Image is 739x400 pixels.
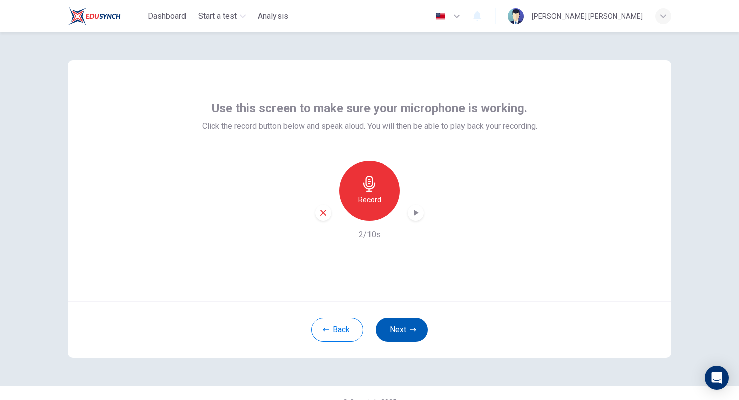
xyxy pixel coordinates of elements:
[376,318,428,342] button: Next
[358,194,381,206] h6: Record
[311,318,363,342] button: Back
[148,10,186,22] span: Dashboard
[212,100,527,116] span: Use this screen to make sure your microphone is working.
[144,7,190,25] button: Dashboard
[359,229,381,241] h6: 2/10s
[194,7,250,25] button: Start a test
[258,10,288,22] span: Analysis
[705,366,729,390] div: Open Intercom Messenger
[254,7,292,25] button: Analysis
[532,10,643,22] div: [PERSON_NAME] [PERSON_NAME]
[68,6,121,26] img: EduSynch logo
[202,120,537,132] span: Click the record button below and speak aloud. You will then be able to play back your recording.
[198,10,237,22] span: Start a test
[68,6,144,26] a: EduSynch logo
[339,161,400,221] button: Record
[434,13,447,20] img: en
[508,8,524,24] img: Profile picture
